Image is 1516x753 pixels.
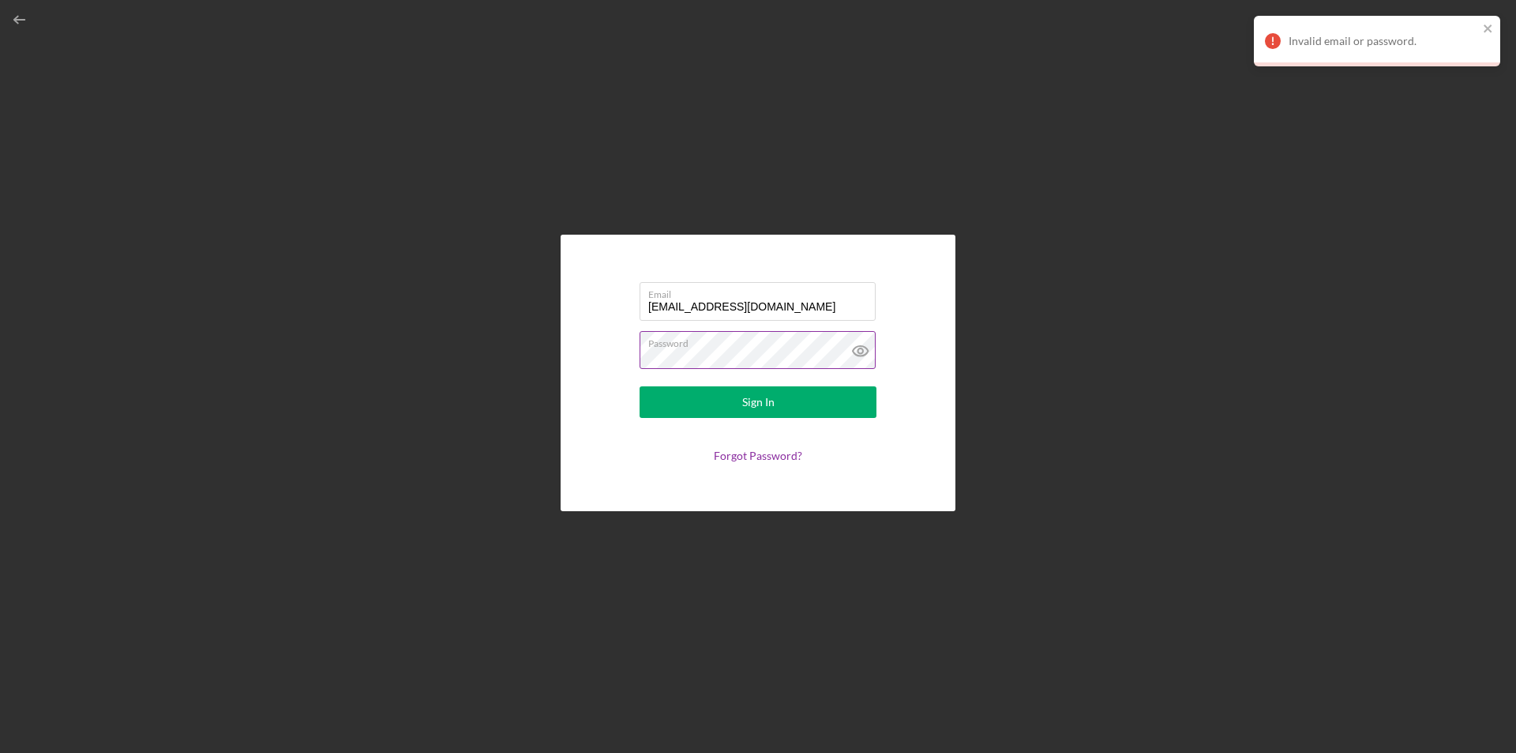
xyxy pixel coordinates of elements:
div: Sign In [742,386,775,418]
label: Password [648,332,876,349]
a: Forgot Password? [714,449,802,462]
label: Email [648,283,876,300]
div: Invalid email or password. [1289,35,1478,47]
button: Sign In [640,386,876,418]
button: close [1483,22,1494,37]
